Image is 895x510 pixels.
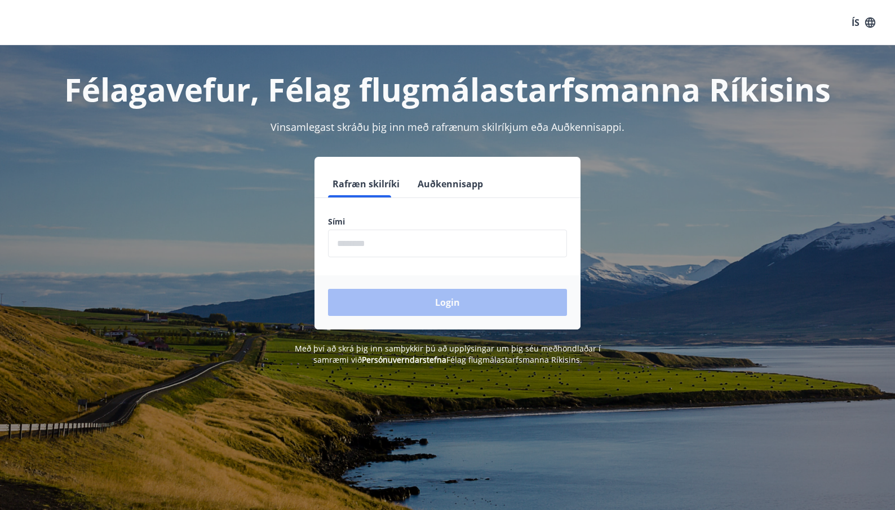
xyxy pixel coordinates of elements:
[295,343,601,365] span: Með því að skrá þig inn samþykkir þú að upplýsingar um þig séu meðhöndlaðar í samræmi við Félag f...
[413,170,488,197] button: Auðkennisapp
[328,170,404,197] button: Rafræn skilríki
[845,12,881,33] button: ÍS
[271,120,624,134] span: Vinsamlegast skráðu þig inn með rafrænum skilríkjum eða Auðkennisappi.
[362,354,446,365] a: Persónuverndarstefna
[55,68,840,111] h1: Félagavefur, Félag flugmálastarfsmanna Ríkisins
[328,216,567,227] label: Sími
